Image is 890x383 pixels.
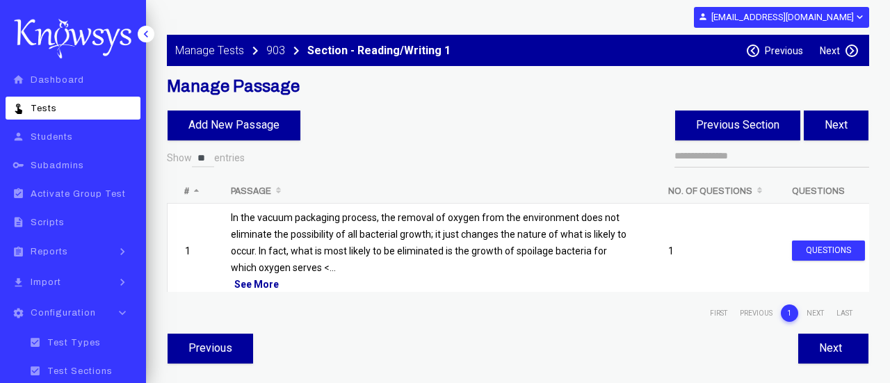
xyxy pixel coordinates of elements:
i: key [10,159,27,171]
i: keyboard_arrow_right [112,275,133,289]
p: In the vacuum packaging process, the removal of oxygen from the environment does not eliminate th... [231,209,633,276]
i: assignment_turned_in [10,188,27,199]
b: [EMAIL_ADDRESS][DOMAIN_NAME] [711,12,854,22]
label: Next [820,45,840,56]
i: settings [10,307,27,319]
span: Dashboard [31,75,84,85]
i: file_download [10,277,27,288]
i: assignment [10,246,27,258]
i: check_box [26,365,44,377]
a: Section - Reading/Writing 1 [307,42,451,59]
button: Next [798,334,868,364]
i: keyboard_arrow_left [139,27,153,41]
b: Questions [792,186,845,196]
span: Activate Group Test [31,189,126,199]
i: keyboard_arrow_left [745,43,761,58]
a: 1 [781,304,798,322]
i: touch_app [10,102,27,114]
p: 1 [668,243,757,259]
span: Test Sections [47,366,113,376]
b: Passage [231,186,271,196]
h2: Manage Passage [167,76,869,96]
span: Scripts [31,218,65,227]
b: No. of Questions [668,186,752,196]
div: See More [231,276,633,293]
i: expand_more [854,11,864,23]
button: Previous Section [675,111,800,140]
button: Questions [792,241,865,261]
i: description [10,216,27,228]
i: home [10,74,27,85]
span: Configuration [31,308,96,318]
button: Next [804,111,868,140]
i: keyboard_arrow_right [288,42,305,59]
th: #: activate to sort column descending [167,179,213,203]
i: keyboard_arrow_right [247,42,264,59]
i: keyboard_arrow_right [844,43,859,58]
th: Questions: activate to sort column ascending [775,179,882,203]
i: person [10,131,27,142]
i: keyboard_arrow_down [112,306,133,320]
i: check_box [26,336,44,348]
span: Tests [31,104,57,113]
button: Previous [168,334,253,364]
span: Reports [31,247,68,256]
span: Students [31,132,73,142]
b: # [184,186,189,196]
label: Show entries [167,149,245,168]
i: keyboard_arrow_right [112,245,133,259]
button: Add New Passage [168,111,300,140]
p: 1 [185,243,196,259]
span: Subadmins [31,161,84,170]
th: Passage: activate to sort column ascending [213,179,651,203]
a: Manage Tests [175,42,244,59]
a: 903 [266,42,285,59]
th: No. of Questions: activate to sort column ascending [651,179,775,203]
select: Showentries [192,149,214,168]
i: person [698,12,708,22]
span: Test Types [47,338,101,348]
span: Import [31,277,61,287]
label: Previous [765,45,803,56]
